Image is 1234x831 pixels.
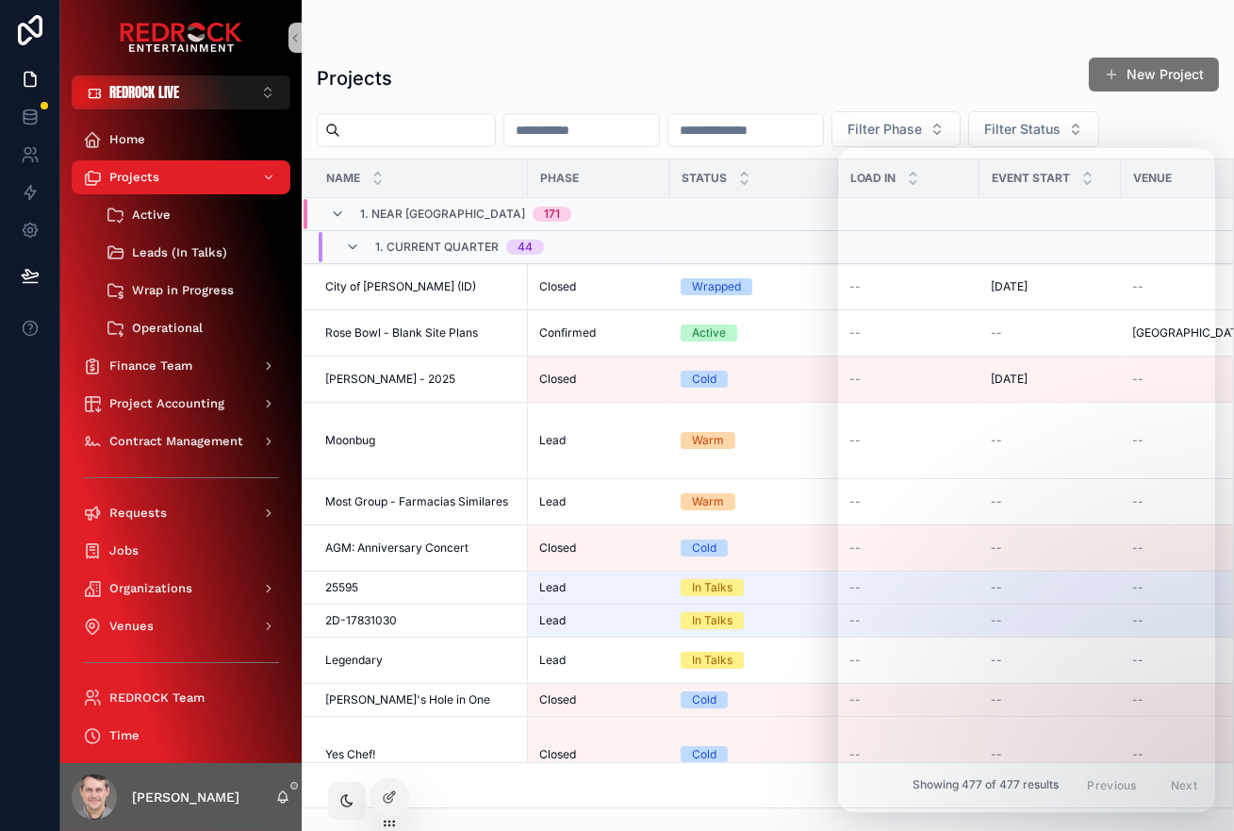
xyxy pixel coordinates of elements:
[132,321,203,336] span: Operational
[539,653,566,668] span: Lead
[539,653,658,668] a: Lead
[325,653,517,668] a: Legendary
[60,109,302,763] div: scrollable content
[540,171,579,186] span: Phase
[681,579,827,596] a: In Talks
[326,171,360,186] span: Name
[692,612,732,629] div: In Talks
[109,506,167,521] span: Requests
[325,747,517,762] a: Yes Chef!
[681,493,827,510] a: Warm
[539,747,576,762] span: Closed
[132,208,171,223] span: Active
[325,372,455,387] span: [PERSON_NAME] - 2025
[539,372,576,387] span: Closed
[539,433,566,448] span: Lead
[360,207,525,222] span: 1. Near [GEOGRAPHIC_DATA]
[94,198,290,232] a: Active
[109,83,179,102] span: REDROCK LIVE
[692,691,716,708] div: Cold
[325,325,517,341] a: Rose Bowl - Blank Site Plans
[692,278,741,295] div: Wrapped
[109,728,140,743] span: Time
[109,396,224,411] span: Project Accounting
[72,609,290,643] a: Venues
[682,171,727,186] span: Status
[539,325,596,341] span: Confirmed
[539,580,566,595] span: Lead
[72,572,290,606] a: Organizations
[968,111,1099,147] button: Select Button
[325,279,476,294] span: City of [PERSON_NAME] (ID)
[692,432,724,449] div: Warm
[325,692,517,707] a: [PERSON_NAME]'s Hole in One
[109,170,159,185] span: Projects
[72,123,290,157] a: Home
[692,652,732,669] div: In Talks
[692,746,716,763] div: Cold
[72,387,290,421] a: Project Accounting
[692,371,716,388] div: Cold
[72,681,290,715] a: REDROCK Team
[325,325,478,341] span: Rose Bowl - Blank Site Plans
[325,653,383,668] span: Legendary
[681,432,827,449] a: Warm
[838,148,1215,812] iframe: Intercom live chat
[539,692,576,707] span: Closed
[518,240,533,255] div: 44
[1089,58,1219,91] button: New Project
[132,245,227,260] span: Leads (In Talks)
[375,240,499,255] span: 1. Current Quarter
[72,349,290,383] a: Finance Team
[325,433,517,448] a: Moonbug
[681,691,827,708] a: Cold
[539,613,658,628] a: Lead
[325,613,397,628] span: 2D-17831030
[539,433,658,448] a: Lead
[692,324,726,341] div: Active
[325,494,517,509] a: Most Group - Farmacias Similares
[539,692,658,707] a: Closed
[692,493,724,510] div: Warm
[681,652,827,669] a: In Talks
[539,747,658,762] a: Closed
[681,612,827,629] a: In Talks
[984,120,1061,139] span: Filter Status
[325,747,375,762] span: Yes Chef!
[539,325,658,341] a: Confirmed
[539,279,658,294] a: Closed
[132,788,239,806] p: [PERSON_NAME]
[109,543,139,558] span: Jobs
[539,613,566,628] span: Lead
[539,540,576,556] span: Closed
[544,207,560,222] div: 171
[325,580,517,595] a: 25595
[325,494,508,509] span: Most Group - Farmacias Similares
[72,719,290,753] a: Time
[539,540,658,556] a: Closed
[325,540,469,556] span: AGM: Anniversary Concert
[109,132,145,147] span: Home
[325,540,517,556] a: AGM: Anniversary Concert
[847,120,922,139] span: Filter Phase
[94,236,290,270] a: Leads (In Talks)
[325,692,490,707] span: [PERSON_NAME]'s Hole in One
[681,371,827,388] a: Cold
[681,278,827,295] a: Wrapped
[317,65,392,91] h1: Projects
[831,111,961,147] button: Select Button
[109,358,192,374] span: Finance Team
[72,424,290,458] a: Contract Management
[539,494,566,509] span: Lead
[325,433,375,448] span: Moonbug
[109,619,154,634] span: Venues
[681,540,827,557] a: Cold
[681,324,827,341] a: Active
[539,580,658,595] a: Lead
[72,75,290,109] button: Select Button
[692,579,732,596] div: In Talks
[681,746,827,763] a: Cold
[539,494,658,509] a: Lead
[539,372,658,387] a: Closed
